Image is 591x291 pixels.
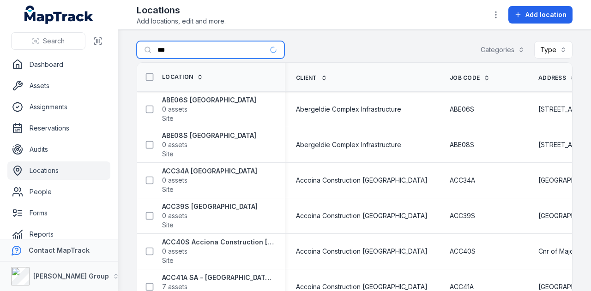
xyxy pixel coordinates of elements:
a: MapTrack [24,6,94,24]
a: Reservations [7,119,110,137]
strong: Contact MapTrack [29,246,90,254]
strong: ACC40S Acciona Construction [PERSON_NAME][GEOGRAPHIC_DATA][PERSON_NAME] [162,238,274,247]
span: ABE08S [450,140,474,149]
span: ACC34A [450,176,475,185]
a: Assignments [7,98,110,116]
strong: ABE08S [GEOGRAPHIC_DATA] [162,131,256,140]
h2: Locations [137,4,226,17]
a: Forms [7,204,110,222]
a: Client [296,74,327,82]
strong: [PERSON_NAME] Group [33,272,109,280]
span: Accoina Construction [GEOGRAPHIC_DATA] [296,247,428,256]
span: ACC40S [450,247,476,256]
span: Job Code [450,74,480,82]
a: Reports [7,225,110,243]
span: Site [162,185,174,194]
a: Locations [7,161,110,180]
span: Add location [525,10,567,19]
span: 0 assets [162,211,187,220]
a: Assets [7,77,110,95]
button: Categories [475,41,531,59]
a: ABE06S [GEOGRAPHIC_DATA]0 assetsSite [162,95,256,123]
a: ABE08S [GEOGRAPHIC_DATA]0 assetsSite [162,131,256,159]
button: Search [11,32,85,50]
strong: ACC41A SA - [GEOGRAPHIC_DATA][PERSON_NAME][PERSON_NAME] [162,273,274,282]
a: Job Code [450,74,490,82]
button: Type [534,41,573,59]
span: Site [162,149,174,159]
a: Audits [7,140,110,159]
strong: ABE06S [GEOGRAPHIC_DATA] [162,95,256,105]
span: Site [162,220,174,230]
strong: ACC34A [GEOGRAPHIC_DATA] [162,166,257,176]
span: Site [162,256,174,265]
span: ABE06S [450,105,474,114]
strong: ACC39S [GEOGRAPHIC_DATA] [162,202,258,211]
a: ACC39S [GEOGRAPHIC_DATA]0 assetsSite [162,202,258,230]
span: 0 assets [162,247,187,256]
span: Add locations, edit and more. [137,17,226,26]
span: Location [162,73,193,81]
span: Abergeldie Complex Infrastructure [296,105,401,114]
span: 0 assets [162,140,187,149]
span: Search [43,36,65,46]
span: Accoina Construction [GEOGRAPHIC_DATA] [296,176,428,185]
a: Address [538,74,576,82]
a: People [7,183,110,201]
span: Accoina Construction [GEOGRAPHIC_DATA] [296,211,428,220]
span: Site [162,114,174,123]
span: Address [538,74,566,82]
a: ACC34A [GEOGRAPHIC_DATA]0 assetsSite [162,166,257,194]
span: Client [296,74,317,82]
span: 0 assets [162,176,187,185]
span: 0 assets [162,105,187,114]
a: Location [162,73,203,81]
a: Dashboard [7,55,110,74]
a: ACC40S Acciona Construction [PERSON_NAME][GEOGRAPHIC_DATA][PERSON_NAME]0 assetsSite [162,238,274,265]
button: Add location [508,6,573,24]
span: ACC39S [450,211,475,220]
span: Abergeldie Complex Infrastructure [296,140,401,149]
